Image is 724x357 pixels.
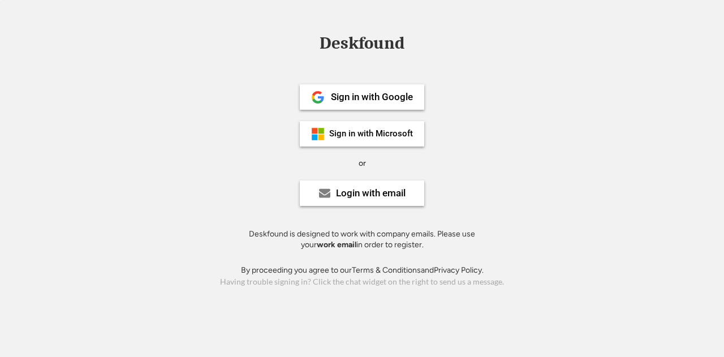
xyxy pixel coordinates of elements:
[241,265,484,276] div: By proceeding you agree to our and
[314,35,410,52] div: Deskfound
[311,127,325,141] img: ms-symbollockup_mssymbol_19.png
[235,229,489,251] div: Deskfound is designed to work with company emails. Please use your in order to register.
[359,158,366,169] div: or
[331,92,413,102] div: Sign in with Google
[352,265,421,275] a: Terms & Conditions
[317,240,356,250] strong: work email
[336,188,406,198] div: Login with email
[434,265,484,275] a: Privacy Policy.
[329,130,413,138] div: Sign in with Microsoft
[311,91,325,104] img: 1024px-Google__G__Logo.svg.png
